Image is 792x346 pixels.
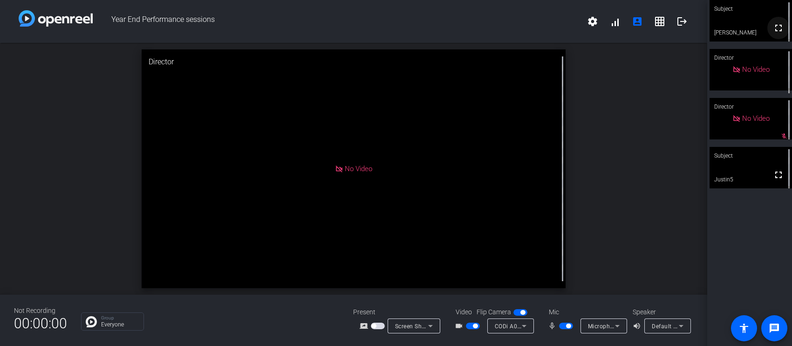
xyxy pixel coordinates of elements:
[539,307,633,317] div: Mic
[773,169,784,180] mat-icon: fullscreen
[142,49,566,75] div: Director
[710,49,792,67] div: Director
[395,322,436,330] span: Screen Sharing
[101,322,139,327] p: Everyone
[495,322,592,330] span: CODi A05020 Webcam (1a19:0c17)
[773,22,784,34] mat-icon: fullscreen
[633,320,644,332] mat-icon: volume_up
[632,16,643,27] mat-icon: account_box
[86,316,97,327] img: Chat Icon
[769,323,780,334] mat-icon: message
[353,307,446,317] div: Present
[633,307,689,317] div: Speaker
[93,10,581,33] span: Year End Performance sessions
[710,147,792,165] div: Subject
[101,316,139,320] p: Group
[345,165,372,173] span: No Video
[14,312,67,335] span: 00:00:00
[652,322,769,330] span: Default - Headphones (2- Realtek(R) Audio)
[738,323,750,334] mat-icon: accessibility
[19,10,93,27] img: white-gradient.svg
[587,16,598,27] mat-icon: settings
[710,98,792,116] div: Director
[360,320,371,332] mat-icon: screen_share_outline
[742,114,770,123] span: No Video
[604,10,626,33] button: signal_cellular_alt
[742,65,770,74] span: No Video
[477,307,511,317] span: Flip Camera
[676,16,688,27] mat-icon: logout
[548,320,559,332] mat-icon: mic_none
[14,306,67,316] div: Not Recording
[455,320,466,332] mat-icon: videocam_outline
[654,16,665,27] mat-icon: grid_on
[456,307,472,317] span: Video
